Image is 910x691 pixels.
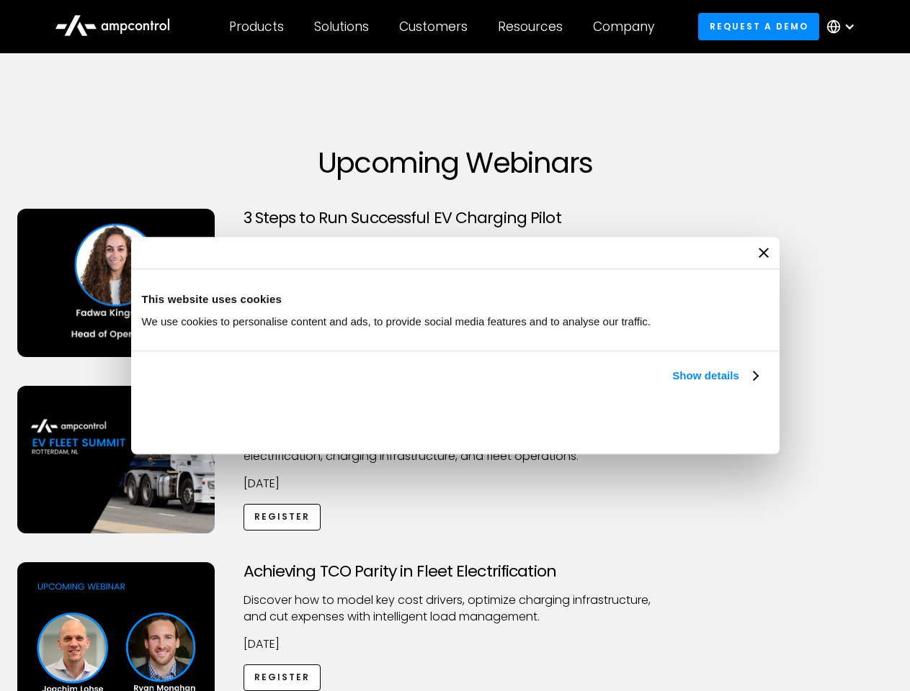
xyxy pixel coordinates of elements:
[498,19,563,35] div: Resources
[142,315,651,328] span: We use cookies to personalise content and ads, to provide social media features and to analyse ou...
[698,13,819,40] a: Request a demo
[244,504,321,530] a: Register
[244,636,667,652] p: [DATE]
[244,209,667,227] h3: 3 Steps to Run Successful EV Charging Pilot
[314,19,369,35] div: Solutions
[229,19,284,35] div: Products
[759,248,769,258] button: Close banner
[593,19,654,35] div: Company
[142,291,769,308] div: This website uses cookies
[399,19,468,35] div: Customers
[672,367,757,384] a: Show details
[244,664,321,691] a: Register
[244,562,667,581] h3: Achieving TCO Parity in Fleet Electrification
[244,476,667,492] p: [DATE]
[556,401,763,443] button: Okay
[17,145,893,180] h1: Upcoming Webinars
[244,592,667,625] p: Discover how to model key cost drivers, optimize charging infrastructure, and cut expenses with i...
